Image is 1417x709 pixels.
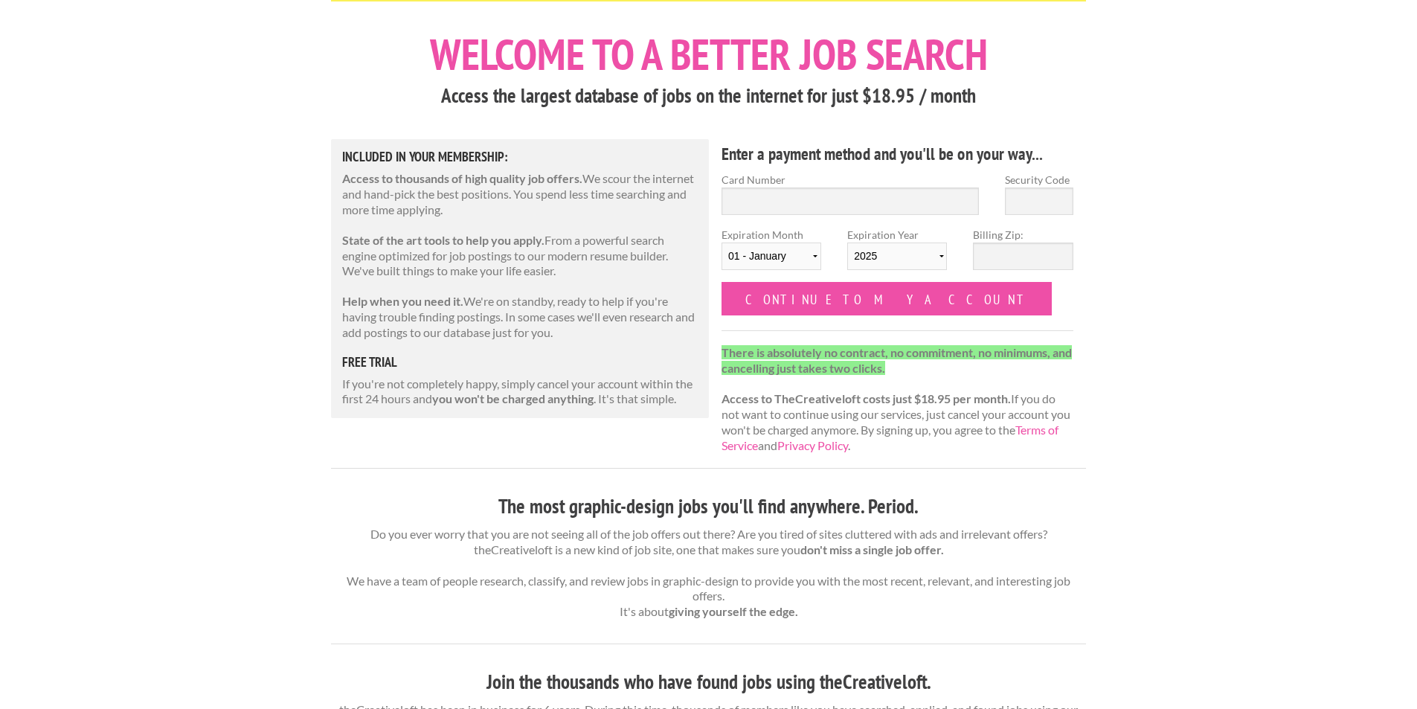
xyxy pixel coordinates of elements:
strong: giving yourself the edge. [669,604,798,618]
strong: you won't be charged anything [432,391,594,405]
p: We scour the internet and hand-pick the best positions. You spend less time searching and more ti... [342,171,698,217]
label: Expiration Year [847,227,947,282]
strong: Access to thousands of high quality job offers. [342,171,582,185]
label: Security Code [1005,172,1073,187]
p: If you're not completely happy, simply cancel your account within the first 24 hours and . It's t... [342,376,698,408]
h3: Join the thousands who have found jobs using theCreativeloft. [331,668,1086,696]
h4: Enter a payment method and you'll be on your way... [722,142,1073,166]
h3: Access the largest database of jobs on the internet for just $18.95 / month [331,82,1086,110]
a: Terms of Service [722,423,1058,452]
h5: free trial [342,356,698,369]
p: From a powerful search engine optimized for job postings to our modern resume builder. We've buil... [342,233,698,279]
input: Continue to my account [722,282,1052,315]
p: If you do not want to continue using our services, just cancel your account you won't be charged ... [722,345,1073,454]
label: Card Number [722,172,979,187]
strong: Help when you need it. [342,294,463,308]
h1: Welcome to a better job search [331,33,1086,76]
strong: don't miss a single job offer. [800,542,944,556]
p: Do you ever worry that you are not seeing all of the job offers out there? Are you tired of sites... [331,527,1086,620]
select: Expiration Year [847,243,947,270]
label: Expiration Month [722,227,821,282]
h5: Included in Your Membership: [342,150,698,164]
p: We're on standby, ready to help if you're having trouble finding postings. In some cases we'll ev... [342,294,698,340]
h3: The most graphic-design jobs you'll find anywhere. Period. [331,493,1086,521]
select: Expiration Month [722,243,821,270]
strong: State of the art tools to help you apply. [342,233,544,247]
strong: Access to TheCreativeloft costs just $18.95 per month. [722,391,1011,405]
label: Billing Zip: [973,227,1073,243]
a: Privacy Policy [777,438,848,452]
strong: There is absolutely no contract, no commitment, no minimums, and cancelling just takes two clicks. [722,345,1072,375]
